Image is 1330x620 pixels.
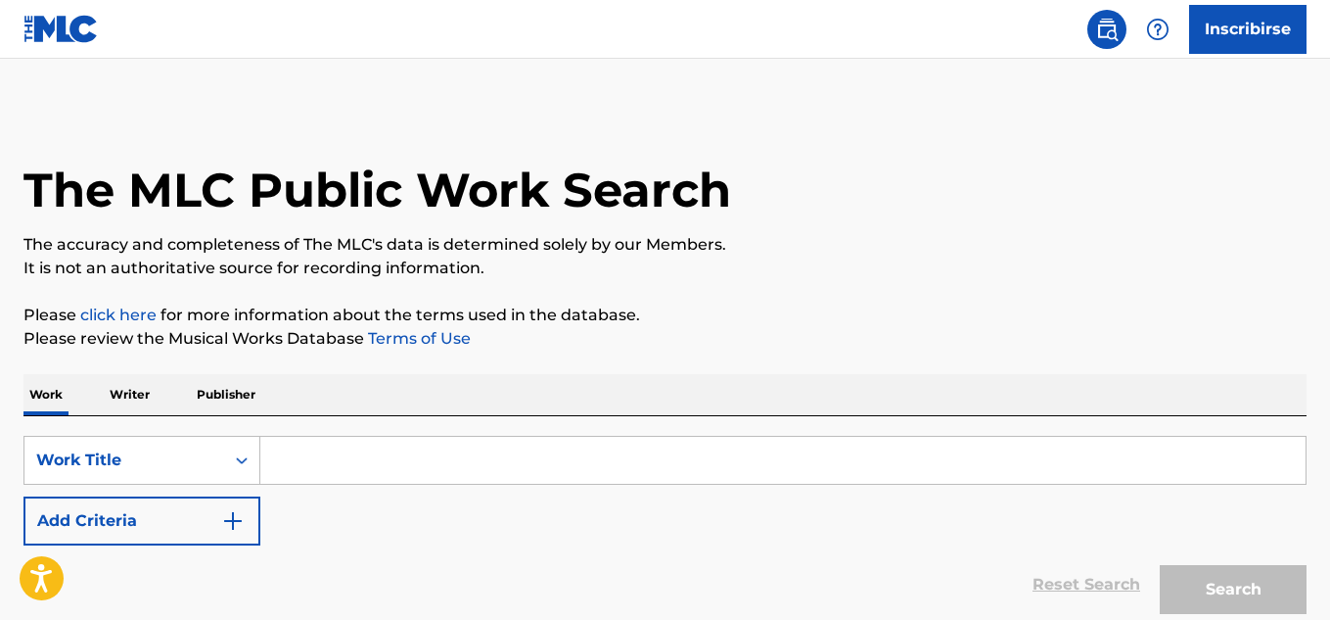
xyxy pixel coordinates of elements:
[80,306,157,324] a: click here
[23,15,99,43] img: Logotipo del MLC
[23,327,1307,351] p: Please review the Musical Works Database
[23,304,1307,327] p: Please for more information about the terms used in the database.
[364,329,471,348] a: Terms of Use
[1146,18,1169,41] img: ayuda
[23,257,1307,280] p: It is not an authoritative source for recording information.
[23,233,1307,257] p: The accuracy and completeness of The MLC's data is determined solely by our Members.
[36,449,212,472] div: Work Title
[191,374,261,415] p: Publisher
[1087,10,1126,49] a: Búsqueda pública
[23,497,260,546] button: Add Criteria
[1095,18,1119,41] img: buscar
[104,374,156,415] p: Writer
[23,161,731,219] h1: The MLC Public Work Search
[1138,10,1177,49] div: Ayuda
[221,509,245,533] img: 9d2ae6d4665cec9f34b9.svg
[23,374,69,415] p: Work
[1189,5,1307,54] a: Inscribirse
[1205,20,1291,38] font: Inscribirse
